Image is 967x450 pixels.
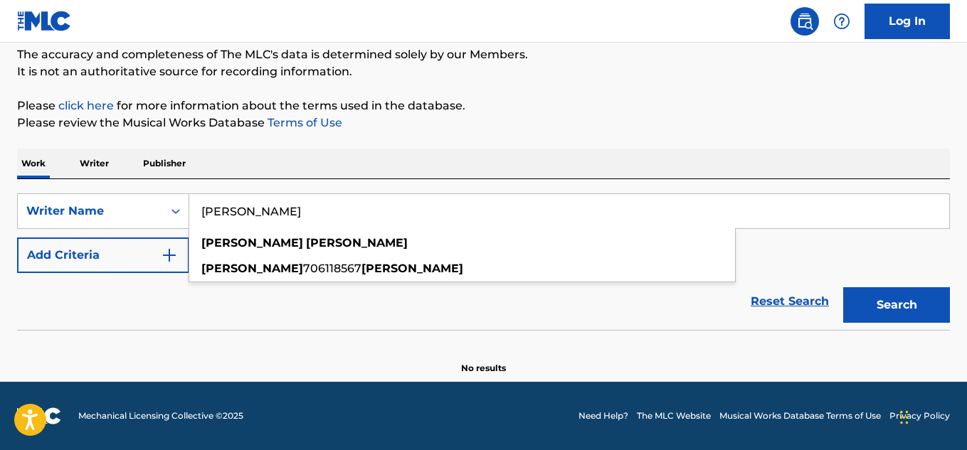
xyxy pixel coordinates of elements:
[303,262,361,275] span: 706118567
[306,236,408,250] strong: [PERSON_NAME]
[361,262,463,275] strong: [PERSON_NAME]
[201,262,303,275] strong: [PERSON_NAME]
[833,13,850,30] img: help
[265,116,342,129] a: Terms of Use
[719,409,881,422] a: Musical Works Database Terms of Use
[17,114,950,132] p: Please review the Musical Works Database
[26,203,154,220] div: Writer Name
[17,237,189,273] button: Add Criteria
[201,236,303,250] strong: [PERSON_NAME]
[796,13,813,30] img: search
[17,63,950,80] p: It is not an authoritative source for recording information.
[900,396,909,439] div: Drag
[75,149,113,178] p: Writer
[78,409,243,422] span: Mechanical Licensing Collective © 2025
[139,149,190,178] p: Publisher
[889,409,950,422] a: Privacy Policy
[865,4,950,39] a: Log In
[744,286,836,317] a: Reset Search
[791,7,819,36] a: Public Search
[17,407,61,424] img: logo
[17,46,950,63] p: The accuracy and completeness of The MLC's data is determined solely by our Members.
[17,97,950,114] p: Please for more information about the terms used in the database.
[896,382,967,450] iframe: Chat Widget
[461,345,506,375] p: No results
[17,193,950,330] form: Search Form
[161,247,178,264] img: 9d2ae6d4665cec9f34b9.svg
[578,409,628,422] a: Need Help?
[828,7,856,36] div: Help
[58,99,114,112] a: click here
[637,409,711,422] a: The MLC Website
[843,287,950,323] button: Search
[17,11,72,31] img: MLC Logo
[17,149,50,178] p: Work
